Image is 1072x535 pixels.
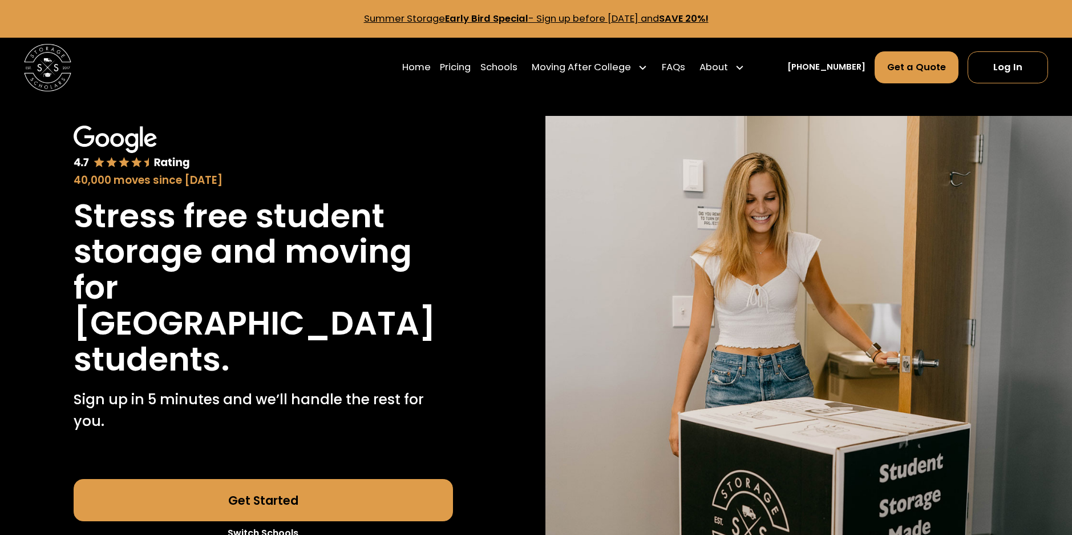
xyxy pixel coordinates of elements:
div: About [699,61,728,75]
a: [PHONE_NUMBER] [787,61,865,74]
h1: [GEOGRAPHIC_DATA] [74,305,436,341]
h1: Stress free student storage and moving for [74,198,453,305]
div: Moving After College [532,61,631,75]
div: About [695,51,750,84]
div: 40,000 moves since [DATE] [74,172,453,188]
strong: Early Bird Special [445,12,528,25]
h1: students. [74,341,230,377]
img: Google 4.7 star rating [74,126,189,170]
a: Schools [480,51,517,84]
p: Sign up in 5 minutes and we’ll handle the rest for you. [74,389,453,432]
a: Home [402,51,431,84]
a: Pricing [440,51,471,84]
div: Moving After College [527,51,653,84]
a: Get Started [74,479,453,522]
img: Storage Scholars main logo [24,44,71,91]
a: Log In [968,51,1048,83]
strong: SAVE 20%! [659,12,709,25]
a: Summer StorageEarly Bird Special- Sign up before [DATE] andSAVE 20%! [364,12,709,25]
a: Get a Quote [875,51,958,83]
a: FAQs [662,51,685,84]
